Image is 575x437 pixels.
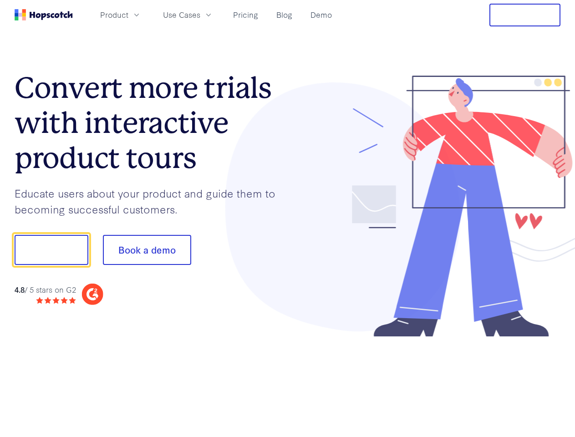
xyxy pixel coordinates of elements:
div: / 5 stars on G2 [15,284,76,295]
span: Product [100,9,128,20]
h1: Convert more trials with interactive product tours [15,71,288,175]
a: Home [15,9,73,20]
button: Product [95,7,147,22]
button: Book a demo [103,235,191,265]
button: Use Cases [158,7,219,22]
a: Blog [273,7,296,22]
span: Use Cases [163,9,200,20]
strong: 4.8 [15,284,25,295]
a: Demo [307,7,336,22]
a: Pricing [229,7,262,22]
button: Show me! [15,235,88,265]
p: Educate users about your product and guide them to becoming successful customers. [15,185,288,217]
button: Free Trial [489,4,560,26]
